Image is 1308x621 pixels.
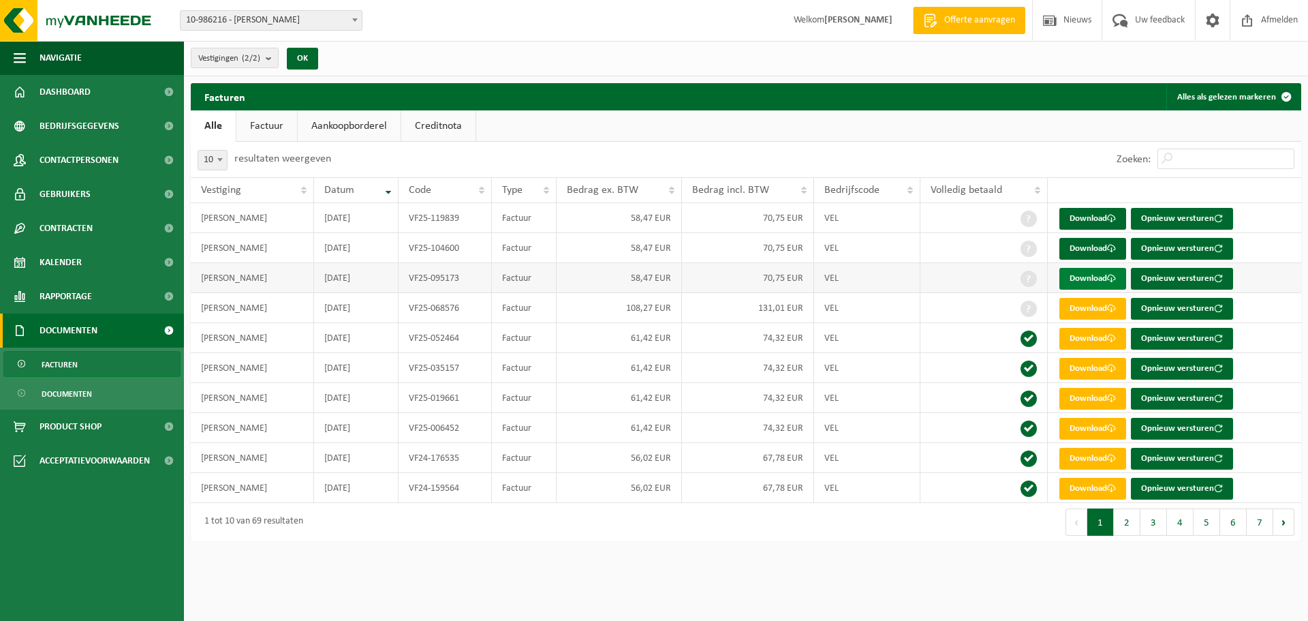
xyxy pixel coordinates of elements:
[557,413,682,443] td: 61,42 EUR
[1131,478,1233,500] button: Opnieuw versturen
[814,353,920,383] td: VEL
[314,413,399,443] td: [DATE]
[1131,298,1233,320] button: Opnieuw versturen
[399,383,492,413] td: VF25-019661
[1065,509,1087,536] button: Previous
[40,211,93,245] span: Contracten
[191,293,314,323] td: [PERSON_NAME]
[492,263,557,293] td: Factuur
[287,48,318,70] button: OK
[682,353,814,383] td: 74,32 EUR
[931,185,1002,196] span: Volledig betaald
[682,263,814,293] td: 70,75 EUR
[1131,238,1233,260] button: Opnieuw versturen
[557,473,682,503] td: 56,02 EUR
[314,473,399,503] td: [DATE]
[399,293,492,323] td: VF25-068576
[399,443,492,473] td: VF24-176535
[314,203,399,233] td: [DATE]
[1166,83,1300,110] button: Alles als gelezen markeren
[1140,509,1167,536] button: 3
[814,413,920,443] td: VEL
[191,48,279,68] button: Vestigingen(2/2)
[180,10,362,31] span: 10-986216 - VAN DAMME ARNE - LAARNE
[399,263,492,293] td: VF25-095173
[191,233,314,263] td: [PERSON_NAME]
[1273,509,1294,536] button: Next
[1059,238,1126,260] a: Download
[40,109,119,143] span: Bedrijfsgegevens
[814,263,920,293] td: VEL
[1131,448,1233,470] button: Opnieuw versturen
[198,150,228,170] span: 10
[399,473,492,503] td: VF24-159564
[3,380,181,406] a: Documenten
[682,383,814,413] td: 74,32 EUR
[682,443,814,473] td: 67,78 EUR
[492,383,557,413] td: Factuur
[1194,509,1220,536] button: 5
[492,293,557,323] td: Factuur
[198,510,303,534] div: 1 tot 10 van 69 resultaten
[401,110,476,142] a: Creditnota
[399,233,492,263] td: VF25-104600
[1059,328,1126,350] a: Download
[814,293,920,323] td: VEL
[40,41,82,75] span: Navigatie
[1131,268,1233,290] button: Opnieuw versturen
[1117,154,1151,165] label: Zoeken:
[191,263,314,293] td: [PERSON_NAME]
[399,203,492,233] td: VF25-119839
[1087,509,1114,536] button: 1
[814,473,920,503] td: VEL
[557,323,682,353] td: 61,42 EUR
[682,233,814,263] td: 70,75 EUR
[814,443,920,473] td: VEL
[40,279,92,314] span: Rapportage
[557,383,682,413] td: 61,42 EUR
[1131,388,1233,410] button: Opnieuw versturen
[1059,268,1126,290] a: Download
[40,177,91,211] span: Gebruikers
[682,323,814,353] td: 74,32 EUR
[42,352,78,378] span: Facturen
[191,353,314,383] td: [PERSON_NAME]
[314,383,399,413] td: [DATE]
[492,413,557,443] td: Factuur
[236,110,297,142] a: Factuur
[40,444,150,478] span: Acceptatievoorwaarden
[1059,298,1126,320] a: Download
[1131,328,1233,350] button: Opnieuw versturen
[191,473,314,503] td: [PERSON_NAME]
[692,185,769,196] span: Bedrag incl. BTW
[242,54,260,63] count: (2/2)
[557,443,682,473] td: 56,02 EUR
[191,443,314,473] td: [PERSON_NAME]
[201,185,241,196] span: Vestiging
[557,353,682,383] td: 61,42 EUR
[40,75,91,109] span: Dashboard
[1059,478,1126,500] a: Download
[824,15,892,25] strong: [PERSON_NAME]
[557,203,682,233] td: 58,47 EUR
[1059,208,1126,230] a: Download
[913,7,1025,34] a: Offerte aanvragen
[3,351,181,377] a: Facturen
[814,233,920,263] td: VEL
[42,381,92,407] span: Documenten
[682,203,814,233] td: 70,75 EUR
[1220,509,1247,536] button: 6
[234,153,331,164] label: resultaten weergeven
[298,110,401,142] a: Aankoopborderel
[1059,358,1126,380] a: Download
[492,323,557,353] td: Factuur
[682,473,814,503] td: 67,78 EUR
[557,233,682,263] td: 58,47 EUR
[314,323,399,353] td: [DATE]
[40,245,82,279] span: Kalender
[492,203,557,233] td: Factuur
[324,185,354,196] span: Datum
[492,353,557,383] td: Factuur
[682,413,814,443] td: 74,32 EUR
[1131,358,1233,380] button: Opnieuw versturen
